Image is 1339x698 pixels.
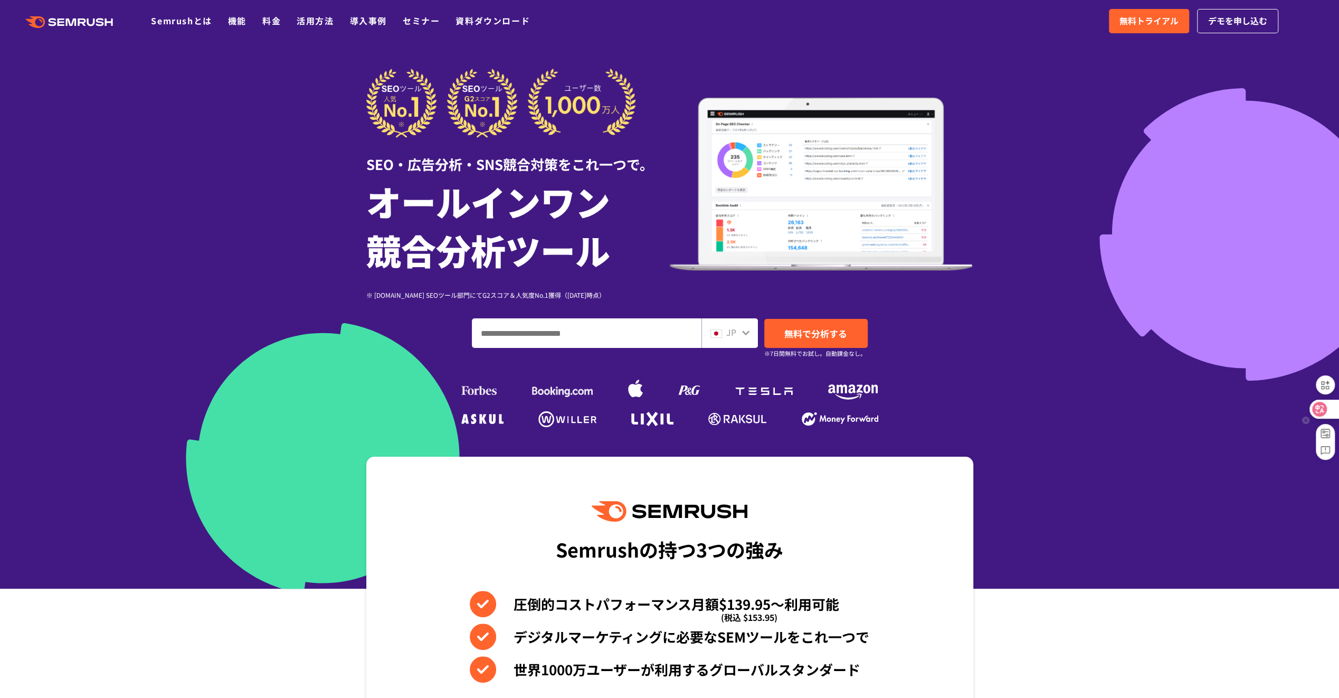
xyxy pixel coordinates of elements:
[721,604,777,630] span: (税込 $153.95)
[455,14,530,27] a: 資料ダウンロード
[297,14,334,27] a: 活用方法
[470,624,869,650] li: デジタルマーケティングに必要なSEMツールをこれ一つで
[726,326,736,338] span: JP
[366,177,670,274] h1: オールインワン 競合分析ツール
[1197,9,1278,33] a: デモを申し込む
[1208,14,1267,28] span: デモを申し込む
[1119,14,1179,28] span: 無料トライアル
[556,530,783,569] div: Semrushの持つ3つの強み
[228,14,246,27] a: 機能
[472,319,701,347] input: ドメイン、キーワードまたはURLを入力してください
[151,14,212,27] a: Semrushとは
[470,656,869,683] li: 世界1000万ユーザーが利用するグローバルスタンダード
[366,138,670,174] div: SEO・広告分析・SNS競合対策をこれ一つで。
[784,327,847,340] span: 無料で分析する
[350,14,387,27] a: 導入事例
[764,348,866,359] small: ※7日間無料でお試し。自動課金なし。
[1109,9,1189,33] a: 無料トライアル
[403,14,440,27] a: セミナー
[262,14,281,27] a: 料金
[470,591,869,617] li: 圧倒的コストパフォーマンス月額$139.95〜利用可能
[366,290,670,300] div: ※ [DOMAIN_NAME] SEOツール部門にてG2スコア＆人気度No.1獲得（[DATE]時点）
[764,319,868,348] a: 無料で分析する
[592,501,747,522] img: Semrush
